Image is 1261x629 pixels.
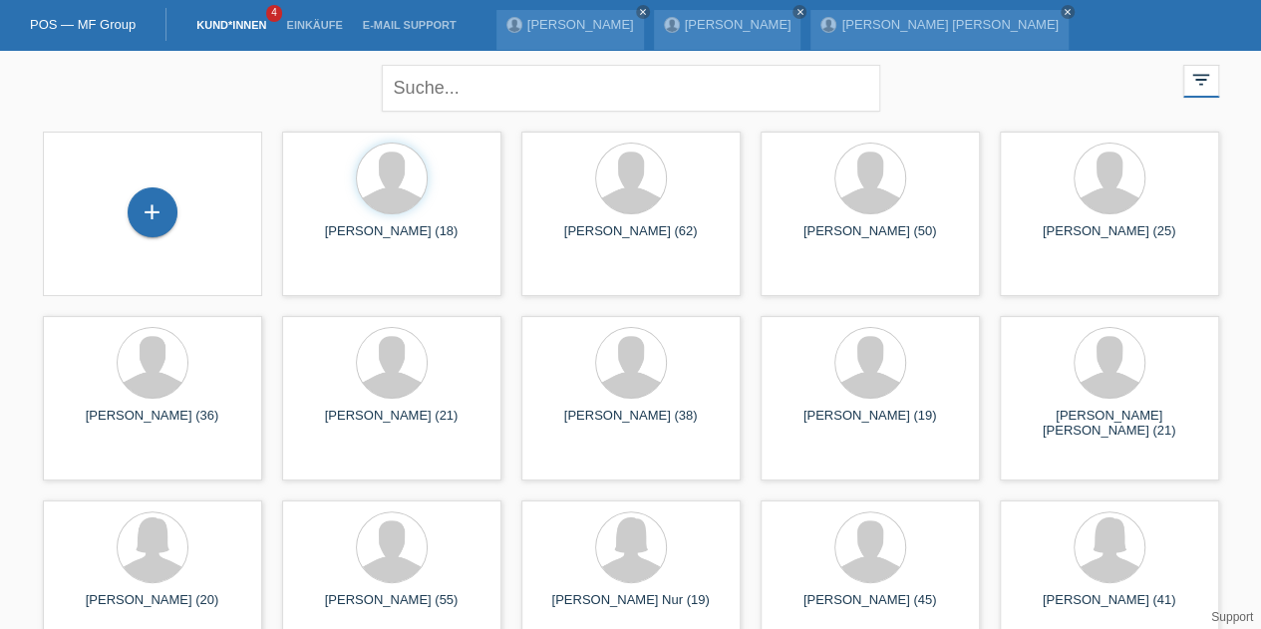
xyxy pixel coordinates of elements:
a: Support [1211,610,1253,624]
div: [PERSON_NAME] (21) [298,408,485,440]
div: [PERSON_NAME] (38) [537,408,725,440]
div: Kund*in hinzufügen [129,195,176,229]
a: close [636,5,650,19]
div: [PERSON_NAME] (41) [1016,592,1203,624]
div: [PERSON_NAME] Nur (19) [537,592,725,624]
div: [PERSON_NAME] (45) [777,592,964,624]
span: 4 [266,5,282,22]
a: close [792,5,806,19]
div: [PERSON_NAME] (25) [1016,223,1203,255]
i: close [794,7,804,17]
a: POS — MF Group [30,17,136,32]
div: [PERSON_NAME] (50) [777,223,964,255]
a: Einkäufe [276,19,352,31]
a: Kund*innen [186,19,276,31]
a: [PERSON_NAME] [685,17,791,32]
a: close [1061,5,1075,19]
div: [PERSON_NAME] (62) [537,223,725,255]
a: [PERSON_NAME] [PERSON_NAME] [841,17,1058,32]
input: Suche... [382,65,880,112]
div: [PERSON_NAME] (19) [777,408,964,440]
i: filter_list [1190,69,1212,91]
a: [PERSON_NAME] [527,17,634,32]
div: [PERSON_NAME] [PERSON_NAME] (21) [1016,408,1203,440]
div: [PERSON_NAME] (36) [59,408,246,440]
div: [PERSON_NAME] (20) [59,592,246,624]
i: close [1063,7,1073,17]
a: E-Mail Support [353,19,467,31]
i: close [638,7,648,17]
div: [PERSON_NAME] (55) [298,592,485,624]
div: [PERSON_NAME] (18) [298,223,485,255]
